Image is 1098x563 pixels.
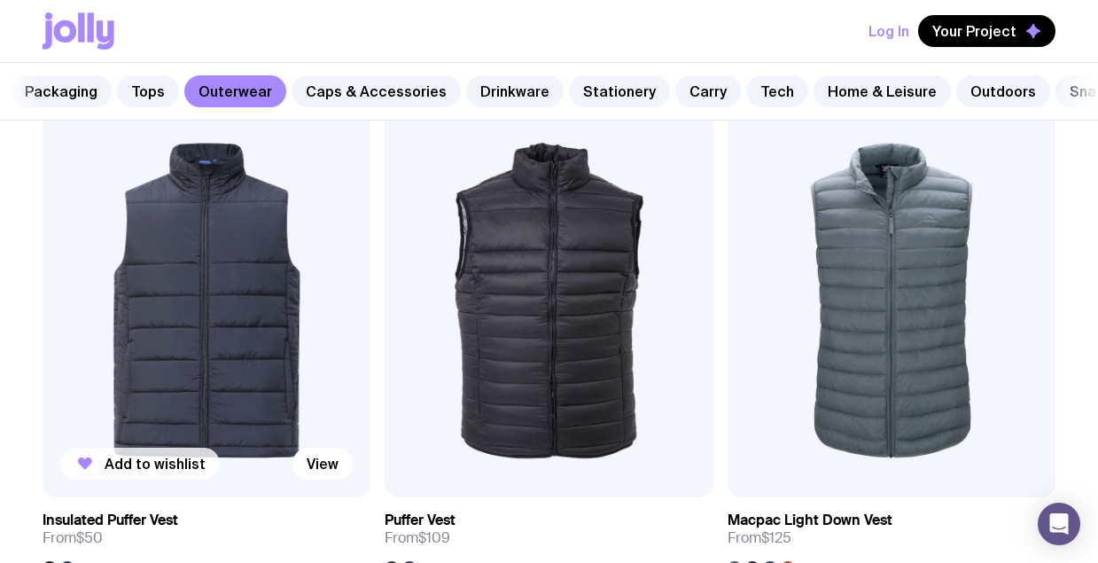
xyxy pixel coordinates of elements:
[635,462,696,494] a: View
[11,75,112,107] a: Packaging
[447,469,548,487] span: Add to wishlist
[1038,503,1080,545] div: Open Intercom Messenger
[402,462,562,494] button: Add to wishlist
[746,75,808,107] a: Tech
[105,455,206,473] span: Add to wishlist
[761,528,791,547] span: $125
[569,75,670,107] a: Stationery
[675,75,741,107] a: Carry
[292,448,353,480] a: View
[868,15,909,47] button: Log In
[184,75,286,107] a: Outerwear
[466,75,564,107] a: Drinkware
[918,15,1055,47] button: Your Project
[385,529,450,547] span: From
[728,529,791,547] span: From
[418,528,450,547] span: $109
[43,529,103,547] span: From
[814,75,951,107] a: Home & Leisure
[60,448,220,480] button: Add to wishlist
[932,22,1016,40] span: Your Project
[956,75,1050,107] a: Outdoors
[745,462,905,494] button: Add to wishlist
[977,462,1038,494] a: View
[790,469,891,487] span: Add to wishlist
[292,75,461,107] a: Caps & Accessories
[76,528,103,547] span: $50
[385,512,456,529] h3: Puffer Vest
[728,512,892,529] h3: Macpac Light Down Vest
[117,75,179,107] a: Tops
[43,512,178,529] h3: Insulated Puffer Vest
